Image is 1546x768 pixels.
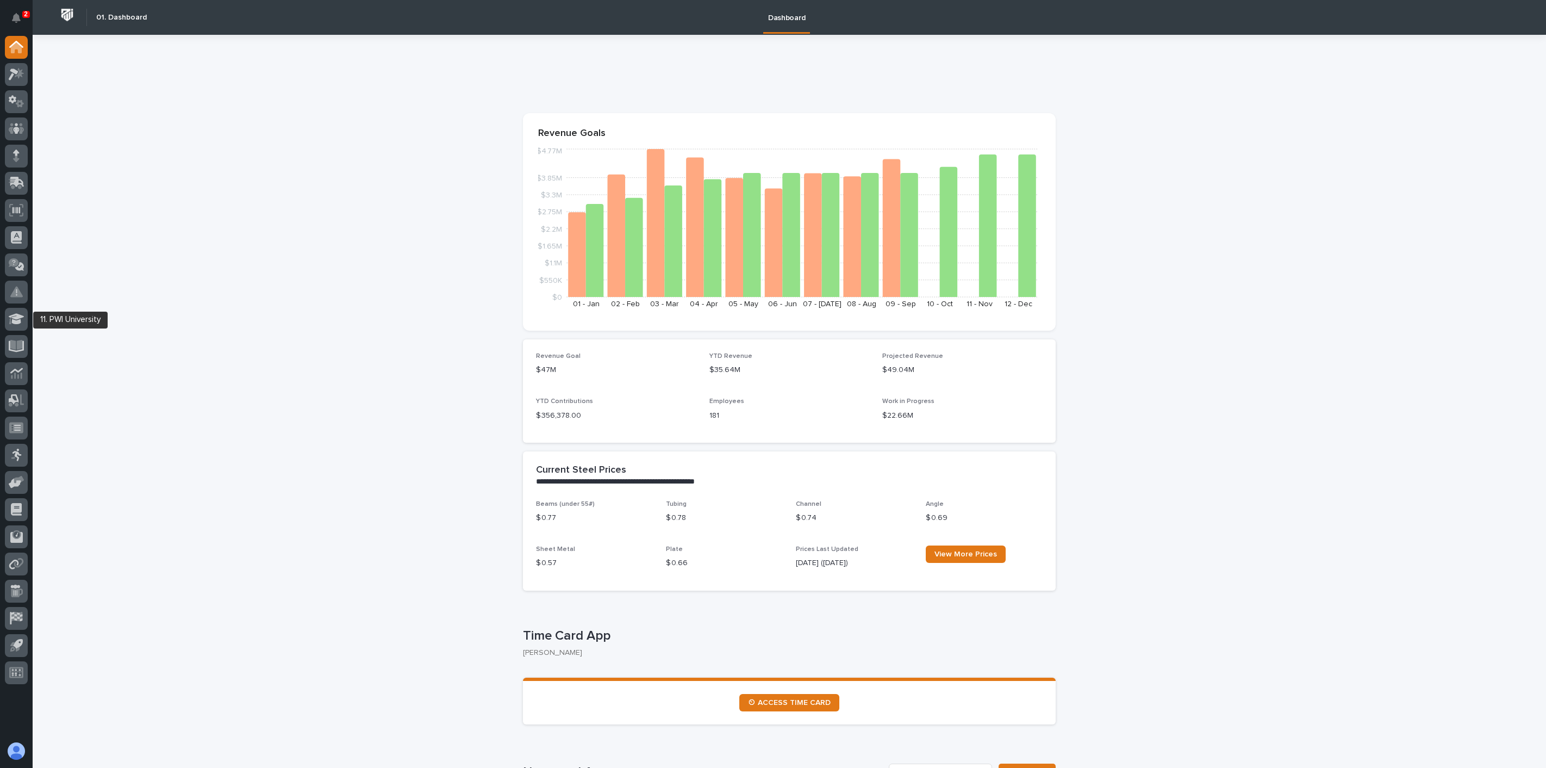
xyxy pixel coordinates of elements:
[96,13,147,22] h2: 01. Dashboard
[796,512,913,524] p: $ 0.74
[536,558,653,569] p: $ 0.57
[886,300,916,308] text: 09 - Sep
[552,294,562,301] tspan: $0
[748,699,831,707] span: ⏲ ACCESS TIME CARD
[709,398,744,405] span: Employees
[926,501,944,507] span: Angle
[666,558,783,569] p: $ 0.66
[5,740,28,763] button: users-avatar
[796,558,913,569] p: [DATE] ([DATE])
[537,174,562,182] tspan: $3.85M
[541,225,562,233] tspan: $2.2M
[611,300,640,308] text: 02 - Feb
[536,410,696,422] p: $ 356,378.00
[523,628,1051,644] p: Time Card App
[768,300,797,308] text: 06 - Jun
[690,300,718,308] text: 04 - Apr
[538,243,562,250] tspan: $1.65M
[666,546,683,553] span: Plate
[967,300,993,308] text: 11 - Nov
[796,501,821,507] span: Channel
[14,13,28,30] div: Notifications2
[934,550,997,558] span: View More Prices
[709,353,752,360] span: YTD Revenue
[926,512,1043,524] p: $ 0.69
[882,364,1043,376] p: $49.04M
[537,208,562,216] tspan: $2.75M
[523,648,1047,658] p: [PERSON_NAME]
[5,7,28,29] button: Notifications
[927,300,953,308] text: 10 - Oct
[536,464,626,476] h2: Current Steel Prices
[536,398,593,405] span: YTD Contributions
[536,353,581,360] span: Revenue Goal
[541,191,562,199] tspan: $3.3M
[573,300,600,308] text: 01 - Jan
[536,364,696,376] p: $47M
[24,10,28,18] p: 2
[536,512,653,524] p: $ 0.77
[539,276,562,284] tspan: $550K
[709,364,870,376] p: $35.64M
[538,128,1040,140] p: Revenue Goals
[57,5,77,25] img: Workspace Logo
[739,694,839,711] a: ⏲ ACCESS TIME CARD
[536,546,575,553] span: Sheet Metal
[666,512,783,524] p: $ 0.78
[1005,300,1032,308] text: 12 - Dec
[803,300,841,308] text: 07 - [DATE]
[709,410,870,422] p: 181
[926,546,1006,563] a: View More Prices
[545,259,562,267] tspan: $1.1M
[728,300,758,308] text: 05 - May
[650,300,679,308] text: 03 - Mar
[882,353,943,360] span: Projected Revenue
[882,398,934,405] span: Work in Progress
[796,546,858,553] span: Prices Last Updated
[536,501,595,507] span: Beams (under 55#)
[847,300,876,308] text: 08 - Aug
[882,410,1043,422] p: $22.66M
[666,501,687,507] span: Tubing
[537,147,562,155] tspan: $4.77M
